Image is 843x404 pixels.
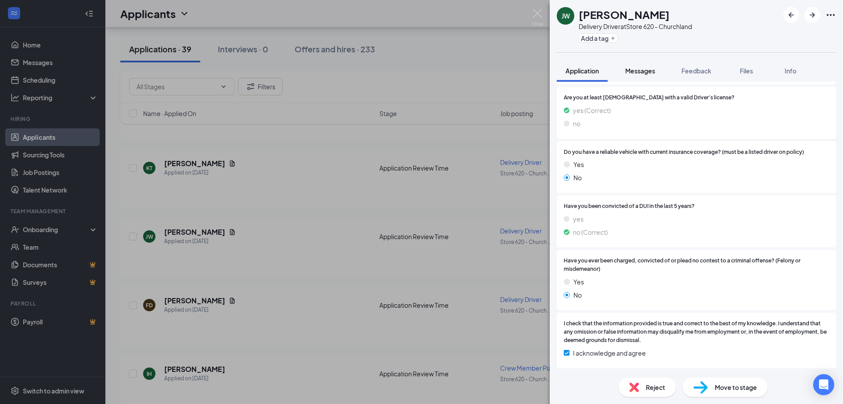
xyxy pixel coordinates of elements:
span: Are you at least [DEMOGRAPHIC_DATA] with a valid Driver’s license? [564,94,735,102]
span: Messages [625,67,655,75]
div: JW [562,11,570,20]
span: yes [573,214,584,224]
span: Move to stage [715,382,757,392]
span: Feedback [681,67,711,75]
span: no [573,119,580,128]
span: no (Correct) [573,227,608,237]
span: Reject [646,382,665,392]
span: Yes [573,277,584,287]
svg: ArrowRight [807,10,818,20]
button: ArrowLeftNew [783,7,799,23]
span: Have you been convicted of a DUI in the last 5 years? [564,202,695,211]
span: No [573,290,582,300]
div: Delivery Driver at Store 620 - Churchland [579,22,692,31]
svg: Ellipses [825,10,836,20]
span: yes (Correct) [573,106,611,115]
span: I check that the information provided is true and correct to the best of my knowledge. I understa... [564,320,829,345]
span: Files [740,67,753,75]
button: PlusAdd a tag [579,33,618,43]
div: Open Intercom Messenger [813,374,834,395]
span: Do you have a reliable vehicle with current insurance coverage? (must be a listed driver on policy) [564,148,804,157]
span: Have you ever been charged, convicted of or plead no contest to a criminal offense? (Felony or mi... [564,257,829,273]
svg: ArrowLeftNew [786,10,796,20]
svg: Plus [610,36,616,41]
span: I acknowledge and agree [573,348,646,358]
span: Yes [573,160,584,169]
button: ArrowRight [804,7,820,23]
h1: [PERSON_NAME] [579,7,670,22]
span: Info [785,67,796,75]
span: No [573,173,582,182]
span: Application [566,67,599,75]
